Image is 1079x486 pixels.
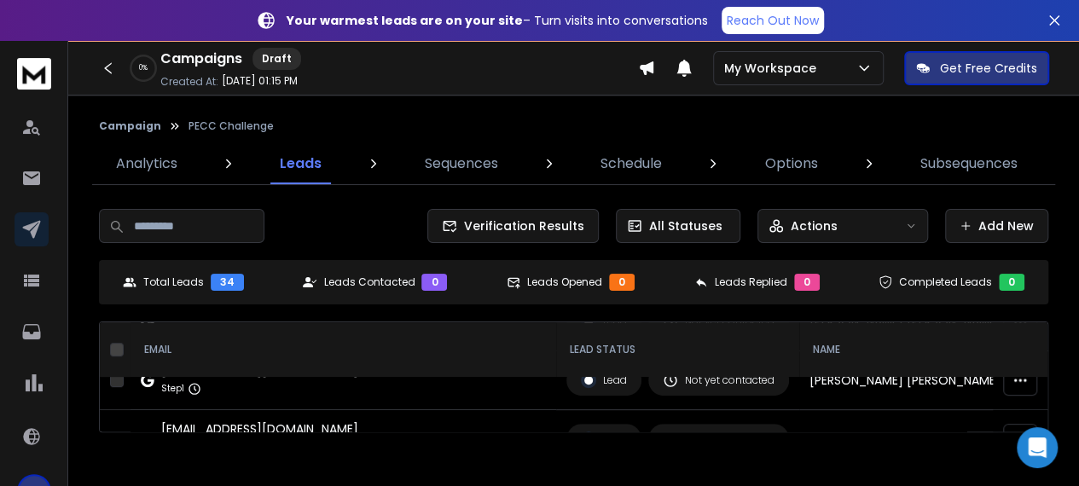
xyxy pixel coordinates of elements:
[131,322,556,378] th: EMAIL
[920,153,1018,174] p: Subsequences
[99,119,161,133] button: Campaign
[791,217,838,234] p: Actions
[160,75,218,89] p: Created At:
[649,217,722,234] p: All Statuses
[600,153,662,174] p: Schedule
[287,12,523,29] strong: Your warmest leads are on your site
[211,274,244,291] div: 34
[280,153,322,174] p: Leads
[727,12,819,29] p: Reach Out Now
[999,274,1024,291] div: 0
[910,143,1028,184] a: Subsequences
[161,380,184,397] p: Step 1
[457,217,584,234] span: Verification Results
[252,48,301,70] div: Draft
[222,74,298,88] p: [DATE] 01:15 PM
[189,119,274,133] p: PECC Challenge
[323,275,415,289] p: Leads Contacted
[425,153,498,174] p: Sequences
[556,322,799,378] th: LEAD STATUS
[724,60,823,77] p: My Workspace
[415,143,508,184] a: Sequences
[765,153,818,174] p: Options
[609,274,635,291] div: 0
[581,373,627,388] div: Lead
[715,275,787,289] p: Leads Replied
[139,63,148,73] p: 0 %
[940,60,1037,77] p: Get Free Credits
[421,274,447,291] div: 0
[904,51,1049,85] button: Get Free Credits
[663,373,774,388] div: Not yet contacted
[116,153,177,174] p: Analytics
[899,275,992,289] p: Completed Leads
[722,7,824,34] a: Reach Out Now
[287,12,708,29] p: – Turn visits into conversations
[143,275,204,289] p: Total Leads
[1017,427,1058,468] div: Open Intercom Messenger
[270,143,332,184] a: Leads
[106,143,188,184] a: Analytics
[794,274,820,291] div: 0
[755,143,828,184] a: Options
[427,209,599,243] button: Verification Results
[160,49,242,69] h1: Campaigns
[527,275,602,289] p: Leads Opened
[161,420,358,437] div: [EMAIL_ADDRESS][DOMAIN_NAME]
[17,58,51,90] img: logo
[945,209,1048,243] button: Add New
[590,143,672,184] a: Schedule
